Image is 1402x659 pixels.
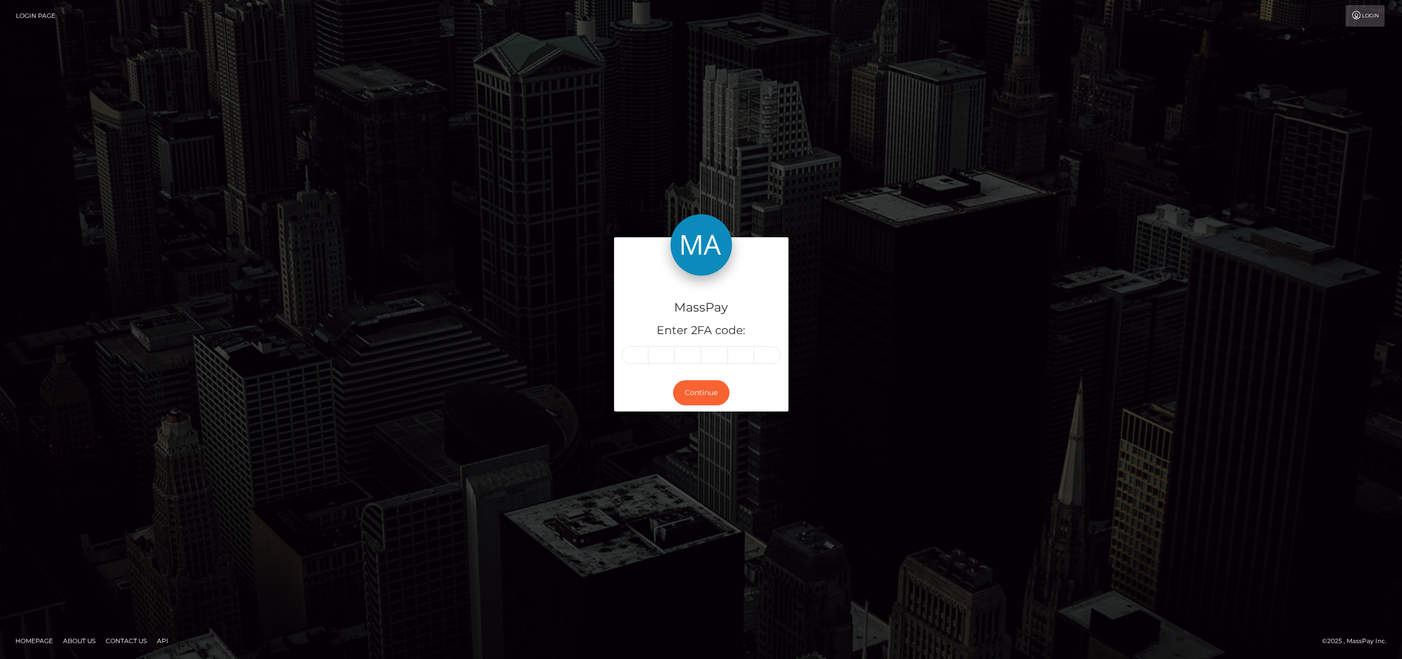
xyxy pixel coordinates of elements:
div: © 2025 , MassPay Inc. [1322,635,1394,647]
a: API [153,633,172,649]
a: Login [1346,5,1385,27]
h4: MassPay [622,299,781,317]
img: MassPay [670,214,732,276]
a: About Us [59,633,100,649]
a: Contact Us [102,633,151,649]
a: Homepage [11,633,57,649]
button: Continue [673,380,729,405]
a: Login Page [16,5,55,27]
h5: Enter 2FA code: [622,323,781,339]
